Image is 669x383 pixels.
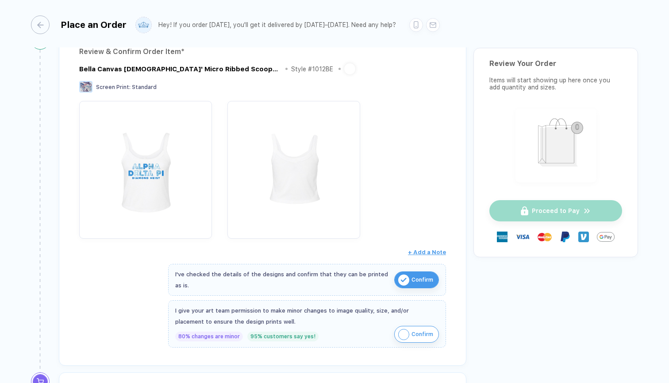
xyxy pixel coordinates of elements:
[232,105,356,229] img: 7b3bcef8-5ce6-448b-8334-66ea6d3550e9_nt_back_1757428316648.jpg
[175,305,439,327] div: I give your art team permission to make minor changes to image quality, size, and/or placement to...
[158,21,396,29] div: Hey! If you order [DATE], you'll get it delivered by [DATE]–[DATE]. Need any help?
[489,77,622,91] div: Items will start showing up here once you add quantity and sizes.
[79,81,92,93] img: Screen Print
[597,228,615,246] img: GPay
[394,271,439,288] button: iconConfirm
[61,19,127,30] div: Place an Order
[411,273,433,287] span: Confirm
[247,332,319,341] div: 95% customers say yes!
[411,327,433,341] span: Confirm
[79,65,280,73] div: Bella Canvas Ladies' Micro Ribbed Scoop Tank
[497,232,508,242] img: express
[132,84,157,90] span: Standard
[84,105,208,229] img: 7b3bcef8-5ce6-448b-8334-66ea6d3550e9_nt_front_1757428316645.jpg
[408,245,446,259] button: + Add a Note
[96,84,131,90] span: Screen Print :
[578,232,589,242] img: Venmo
[538,230,552,244] img: master-card
[398,329,409,340] img: icon
[408,249,446,255] span: + Add a Note
[79,45,446,59] div: Review & Confirm Order Item
[398,275,409,286] img: icon
[515,230,530,244] img: visa
[394,326,439,343] button: iconConfirm
[136,17,151,33] img: user profile
[175,269,390,291] div: I've checked the details of the designs and confirm that they can be printed as is.
[175,332,243,341] div: 80% changes are minor
[560,232,570,242] img: Paypal
[489,59,622,68] div: Review Your Order
[519,112,592,177] img: shopping_bag.png
[291,66,333,73] div: Style # 1012BE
